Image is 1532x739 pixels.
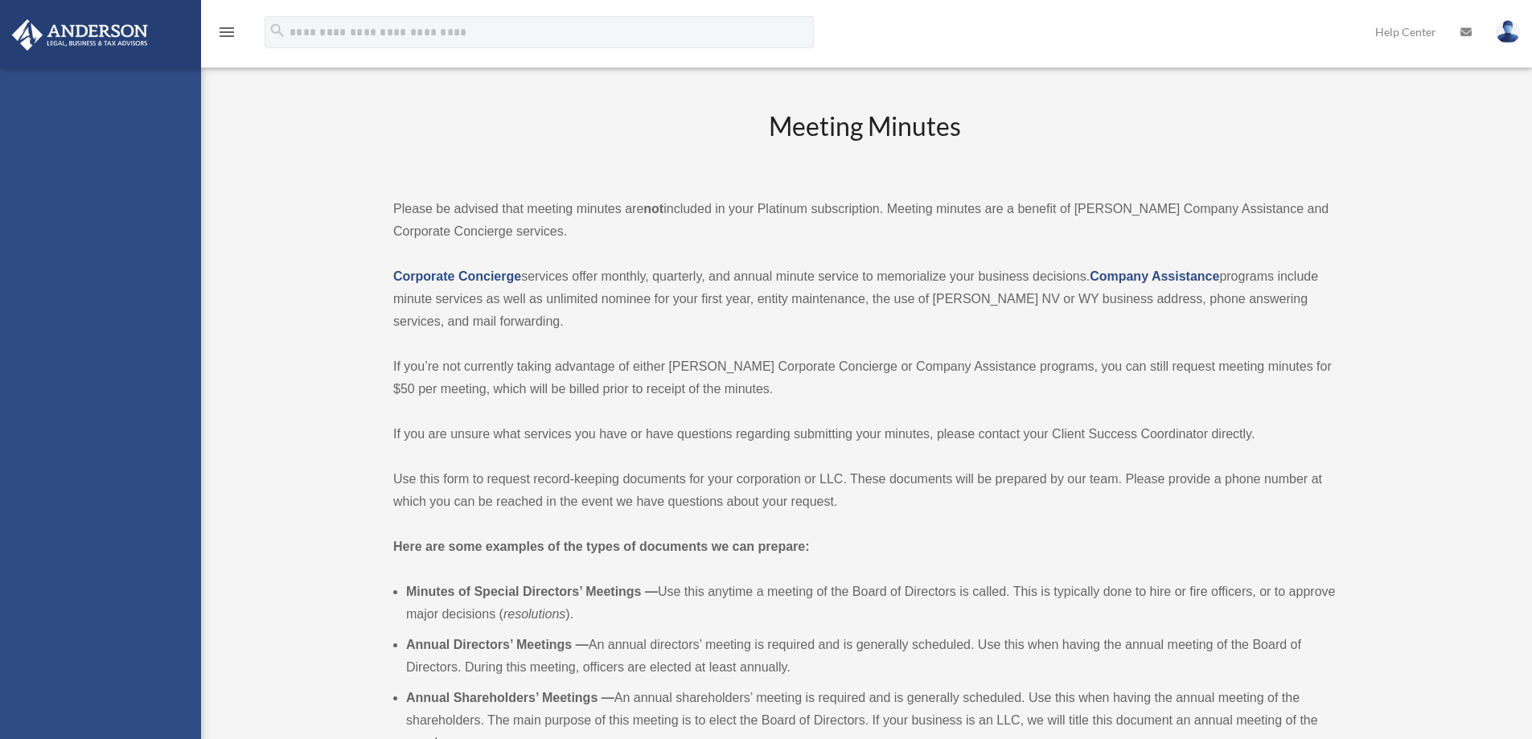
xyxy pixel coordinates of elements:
[393,109,1336,175] h2: Meeting Minutes
[393,265,1336,333] p: services offer monthly, quarterly, and annual minute service to memorialize your business decisio...
[393,468,1336,513] p: Use this form to request record-keeping documents for your corporation or LLC. These documents wi...
[393,423,1336,445] p: If you are unsure what services you have or have questions regarding submitting your minutes, ple...
[1496,20,1520,43] img: User Pic
[503,607,565,621] em: resolutions
[269,22,286,39] i: search
[7,19,153,51] img: Anderson Advisors Platinum Portal
[393,198,1336,243] p: Please be advised that meeting minutes are included in your Platinum subscription. Meeting minute...
[406,691,614,704] b: Annual Shareholders’ Meetings —
[406,638,589,651] b: Annual Directors’ Meetings —
[406,581,1336,626] li: Use this anytime a meeting of the Board of Directors is called. This is typically done to hire or...
[406,634,1336,679] li: An annual directors’ meeting is required and is generally scheduled. Use this when having the ann...
[217,28,236,42] a: menu
[1090,269,1219,283] a: Company Assistance
[217,23,236,42] i: menu
[406,585,658,598] b: Minutes of Special Directors’ Meetings —
[393,355,1336,400] p: If you’re not currently taking advantage of either [PERSON_NAME] Corporate Concierge or Company A...
[393,540,810,553] strong: Here are some examples of the types of documents we can prepare:
[393,269,521,283] a: Corporate Concierge
[643,202,663,216] strong: not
